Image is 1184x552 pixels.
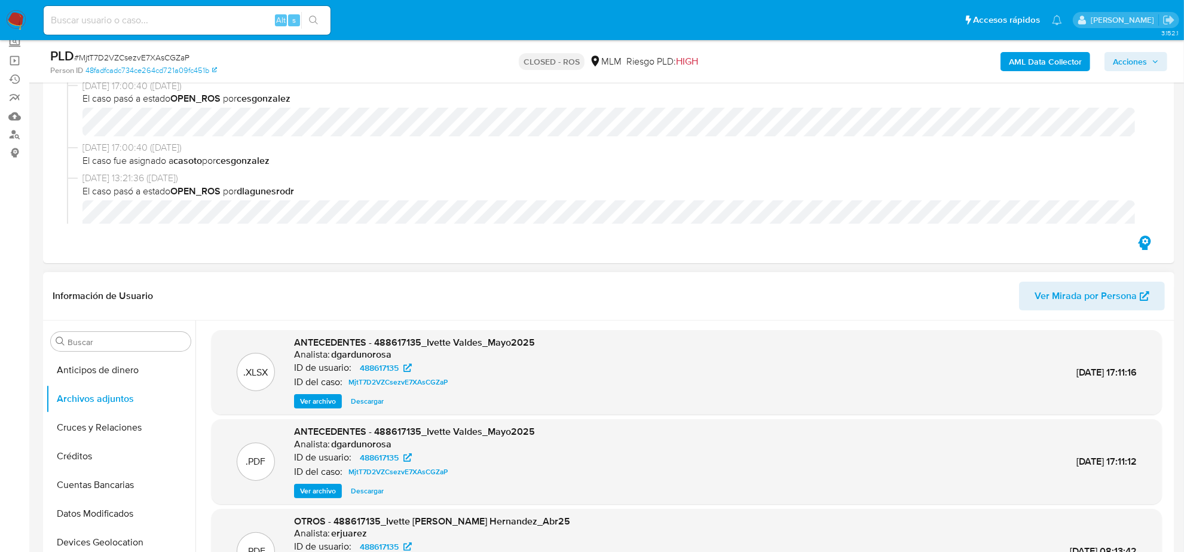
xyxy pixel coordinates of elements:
[300,395,336,407] span: Ver archivo
[345,394,390,408] button: Descargar
[360,361,399,375] span: 488617135
[46,499,195,528] button: Datos Modificados
[294,376,342,388] p: ID del caso:
[1105,52,1167,71] button: Acciones
[1001,52,1090,71] button: AML Data Collector
[345,484,390,498] button: Descargar
[276,14,286,26] span: Alt
[1052,15,1062,25] a: Notificaciones
[216,154,270,167] b: cesgonzalez
[348,375,448,389] span: MjtT7D2VZCsezvE7XAsCGZaP
[331,438,391,450] h6: dgardunorosa
[173,154,202,167] b: casoto
[56,337,65,346] button: Buscar
[82,141,1146,154] span: [DATE] 17:00:40 ([DATE])
[46,471,195,499] button: Cuentas Bancarias
[353,361,419,375] a: 488617135
[351,485,384,497] span: Descargar
[331,349,391,361] h6: dgardunorosa
[1076,455,1137,468] span: [DATE] 17:11:12
[237,92,290,105] b: cesgonzalez
[170,92,221,105] b: OPEN_ROS
[294,362,351,374] p: ID de usuario:
[294,527,330,539] p: Analista:
[46,356,195,385] button: Anticipos de dinero
[82,185,1146,198] span: El caso pasó a estado por
[82,172,1146,185] span: [DATE] 13:21:36 ([DATE])
[353,450,419,465] a: 488617135
[344,375,452,389] a: MjtT7D2VZCsezvE7XAsCGZaP
[44,13,331,28] input: Buscar usuario o caso...
[294,466,342,478] p: ID del caso:
[82,92,1146,105] span: El caso pasó a estado por
[244,366,268,379] p: .XLSX
[50,46,74,65] b: PLD
[1076,365,1137,379] span: [DATE] 17:11:16
[294,394,342,408] button: Ver archivo
[68,337,186,347] input: Buscar
[1113,52,1147,71] span: Acciones
[1035,282,1137,310] span: Ver Mirada por Persona
[294,349,330,361] p: Analista:
[246,455,266,468] p: .PDF
[294,438,330,450] p: Analista:
[300,485,336,497] span: Ver archivo
[82,154,1146,167] span: El caso fue asignado a por
[519,53,585,70] p: CLOSED - ROS
[301,12,326,29] button: search-icon
[331,527,367,539] h6: erjuarez
[294,425,535,438] span: ANTECEDENTES - 488617135_Ivette Valdes_Mayo2025
[50,65,83,76] b: Person ID
[46,413,195,442] button: Cruces y Relaciones
[1091,14,1158,26] p: cesar.gonzalez@mercadolibre.com.mx
[237,184,294,198] b: dlagunesrodr
[676,54,698,68] span: HIGH
[348,465,448,479] span: MjtT7D2VZCsezvE7XAsCGZaP
[294,336,535,349] span: ANTECEDENTES - 488617135_Ivette Valdes_Mayo2025
[1161,28,1178,38] span: 3.152.1
[292,14,296,26] span: s
[589,55,622,68] div: MLM
[85,65,217,76] a: 48fadfcadc734ce264cd721a09fc451b
[294,514,570,528] span: OTROS - 488617135_Ivette [PERSON_NAME] Hernandez_Abr25
[626,55,698,68] span: Riesgo PLD:
[1162,14,1175,26] a: Salir
[170,184,221,198] b: OPEN_ROS
[294,452,351,463] p: ID de usuario:
[973,14,1040,26] span: Accesos rápidos
[53,290,153,302] h1: Información de Usuario
[360,450,399,465] span: 488617135
[1019,282,1165,310] button: Ver Mirada por Persona
[344,465,452,479] a: MjtT7D2VZCsezvE7XAsCGZaP
[46,385,195,413] button: Archivos adjuntos
[82,80,1146,93] span: [DATE] 17:00:40 ([DATE])
[74,51,189,63] span: # MjtT7D2VZCsezvE7XAsCGZaP
[351,395,384,407] span: Descargar
[294,484,342,498] button: Ver archivo
[1009,52,1082,71] b: AML Data Collector
[46,442,195,471] button: Créditos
